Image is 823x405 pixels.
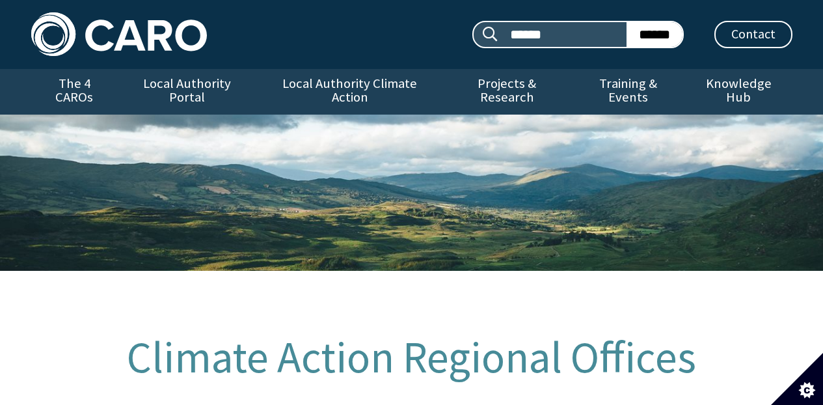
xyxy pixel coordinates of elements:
a: The 4 CAROs [31,69,118,115]
a: Local Authority Portal [118,69,257,115]
img: Caro logo [31,12,207,56]
a: Knowledge Hub [685,69,792,115]
a: Contact [714,21,792,48]
a: Local Authority Climate Action [257,69,442,115]
button: Set cookie preferences [771,353,823,405]
a: Projects & Research [442,69,571,115]
h1: Climate Action Regional Offices [96,333,727,382]
a: Training & Events [571,69,685,115]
